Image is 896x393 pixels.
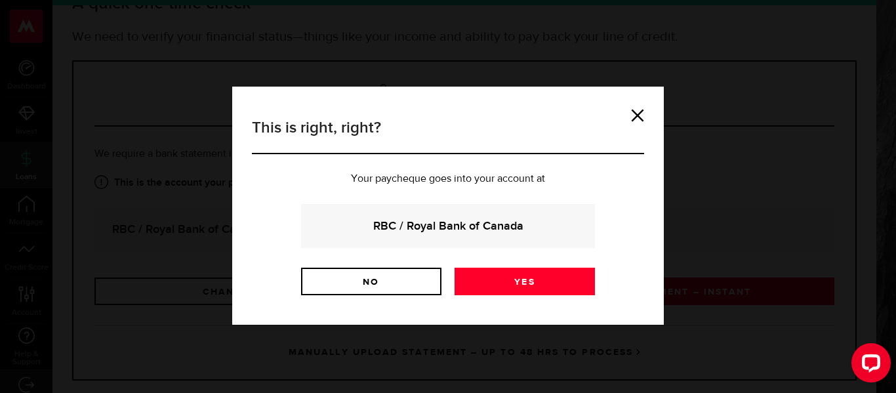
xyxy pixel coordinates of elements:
[319,217,577,235] strong: RBC / Royal Bank of Canada
[252,174,644,184] p: Your paycheque goes into your account at
[455,268,595,295] a: Yes
[841,338,896,393] iframe: LiveChat chat widget
[301,268,441,295] a: No
[252,116,644,154] h3: This is right, right?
